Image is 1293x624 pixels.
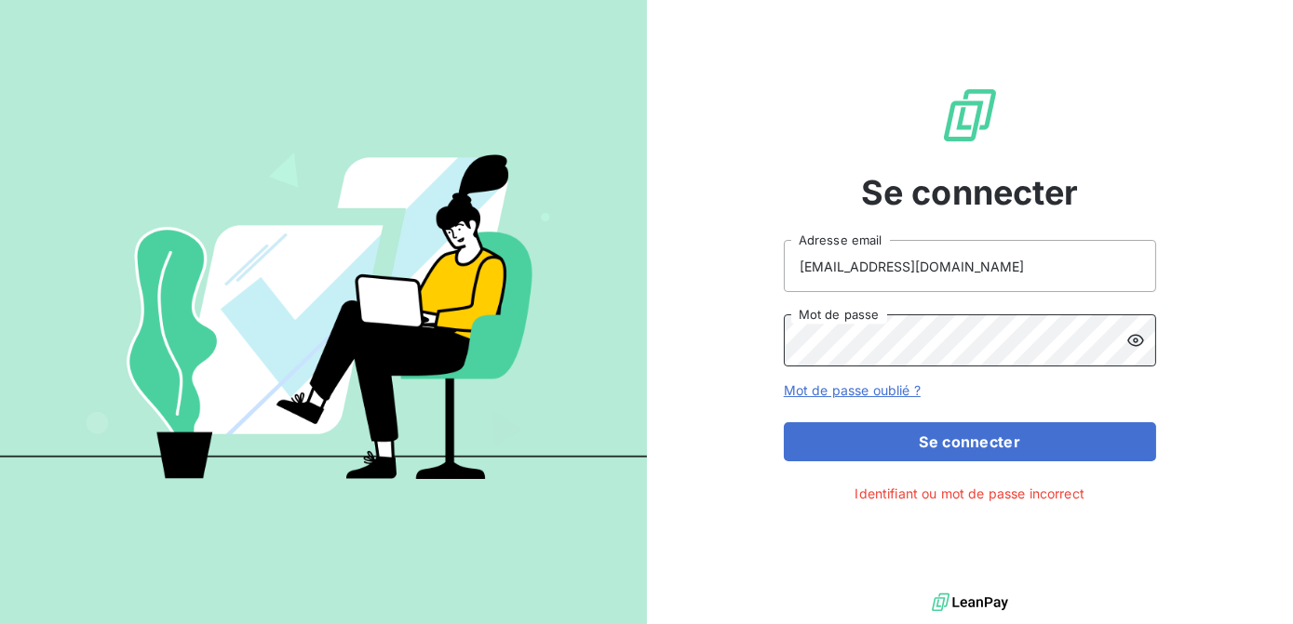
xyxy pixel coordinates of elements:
img: Logo LeanPay [940,86,1000,145]
img: logo [932,589,1008,617]
a: Mot de passe oublié ? [784,382,921,398]
span: Identifiant ou mot de passe incorrect [855,484,1084,503]
input: placeholder [784,240,1156,292]
button: Se connecter [784,422,1156,461]
span: Se connecter [861,167,1079,218]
